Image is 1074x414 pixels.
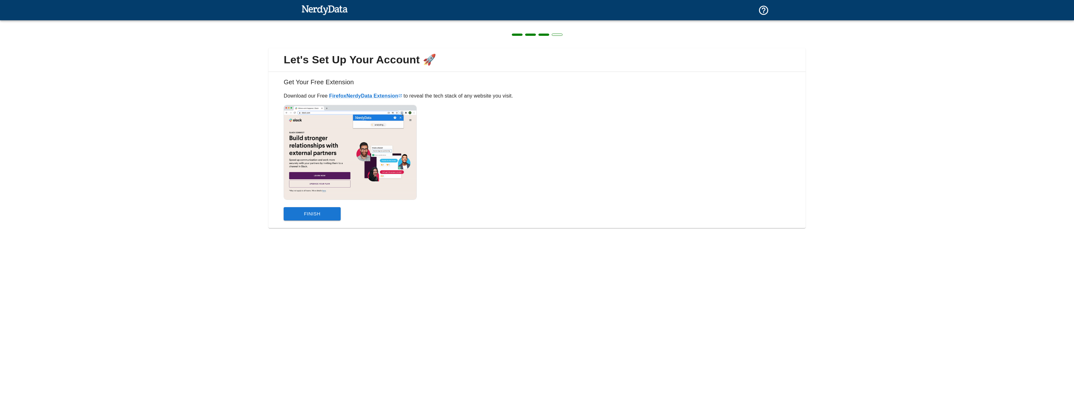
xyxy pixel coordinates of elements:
button: Finish [284,207,341,220]
iframe: Drift Widget Chat Controller [1042,369,1066,393]
a: FirefoxNerdyData Extension [329,93,402,99]
h6: Get Your Free Extension [273,77,801,92]
p: Download our Free to reveal the tech stack of any website you visit. [284,92,790,100]
button: Support and Documentation [754,1,773,20]
img: NerdyData.com [301,3,348,16]
span: Let's Set Up Your Account 🚀 [273,53,801,67]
